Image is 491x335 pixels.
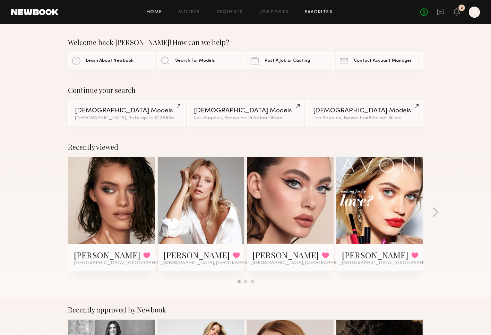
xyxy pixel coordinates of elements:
[74,249,140,260] a: [PERSON_NAME]
[469,7,480,18] a: A
[179,10,200,15] a: Models
[163,249,230,260] a: [PERSON_NAME]
[354,59,412,63] span: Contact Account Manager
[252,260,356,266] span: [GEOGRAPHIC_DATA], [GEOGRAPHIC_DATA]
[252,249,319,260] a: [PERSON_NAME]
[194,108,297,114] div: [DEMOGRAPHIC_DATA] Models
[305,10,333,15] a: Favorites
[68,52,155,69] a: Learn About Newbook
[157,52,244,69] a: Search For Models
[75,116,178,121] div: [GEOGRAPHIC_DATA], Rate up to $128
[460,6,463,10] div: 2
[194,116,297,121] div: Los Angeles, Brown hair
[306,100,423,126] a: [DEMOGRAPHIC_DATA] ModelsLos Angeles, Brown hair&7other filters
[68,306,423,314] div: Recently approved by Newbook
[342,260,445,266] span: [GEOGRAPHIC_DATA], [GEOGRAPHIC_DATA]
[265,59,310,63] span: Post A Job or Casting
[249,116,282,120] span: & 7 other filter s
[68,38,423,46] div: Welcome back [PERSON_NAME]! How can we help?
[247,52,334,69] a: Post A Job or Casting
[342,249,408,260] a: [PERSON_NAME]
[336,52,423,69] a: Contact Account Manager
[313,108,416,114] div: [DEMOGRAPHIC_DATA] Models
[147,10,162,15] a: Home
[86,59,133,63] span: Learn About Newbook
[165,116,198,120] span: & 3 other filter s
[187,100,304,126] a: [DEMOGRAPHIC_DATA] ModelsLos Angeles, Brown hair&7other filters
[260,10,289,15] a: Job Posts
[369,116,402,120] span: & 7 other filter s
[75,108,178,114] div: [DEMOGRAPHIC_DATA] Models
[74,260,177,266] span: [GEOGRAPHIC_DATA], [GEOGRAPHIC_DATA]
[313,116,416,121] div: Los Angeles, Brown hair
[175,59,215,63] span: Search For Models
[163,260,267,266] span: [GEOGRAPHIC_DATA], [GEOGRAPHIC_DATA]
[68,86,423,94] div: Continue your search
[68,143,423,151] div: Recently viewed
[217,10,243,15] a: Requests
[68,100,185,126] a: [DEMOGRAPHIC_DATA] Models[GEOGRAPHIC_DATA], Rate up to $128&3other filters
